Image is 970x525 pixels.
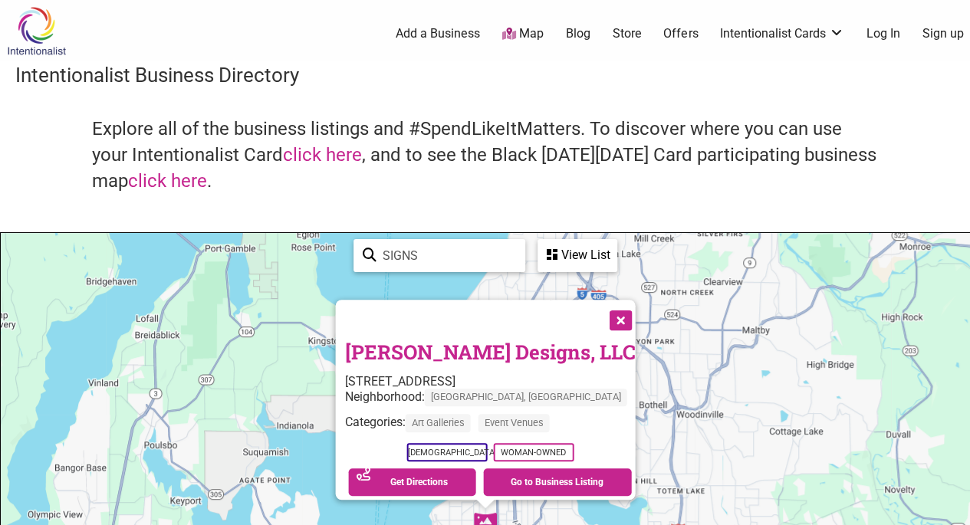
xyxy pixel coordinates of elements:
[406,443,487,461] span: [DEMOGRAPHIC_DATA]-Owned
[348,468,475,496] a: Get Directions
[396,25,480,42] a: Add a Business
[502,25,544,43] a: Map
[344,414,635,439] div: Categories:
[493,443,574,461] span: Woman-Owned
[612,25,641,42] a: Store
[128,170,207,192] a: click here
[720,25,844,42] a: Intentionalist Cards
[15,61,955,89] h3: Intentionalist Business Directory
[483,468,632,496] a: Go to Business Listing
[424,389,626,406] span: [GEOGRAPHIC_DATA], [GEOGRAPHIC_DATA]
[344,339,635,365] a: [PERSON_NAME] Designs, LLC
[353,239,525,272] div: Type to search and filter
[566,25,590,42] a: Blog
[92,116,878,194] h4: Explore all of the business listings and #SpendLikeItMatters. To discover where you can use your ...
[344,389,635,414] div: Neighborhood:
[663,25,698,42] a: Offers
[866,25,900,42] a: Log In
[922,25,964,42] a: Sign up
[376,241,516,271] input: Type to find and filter...
[405,414,470,431] span: Art Galleries
[539,241,616,270] div: View List
[283,144,362,166] a: click here
[600,300,638,338] button: Close
[538,239,617,272] div: See a list of the visible businesses
[478,414,549,431] span: Event Venues
[344,374,635,389] div: [STREET_ADDRESS]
